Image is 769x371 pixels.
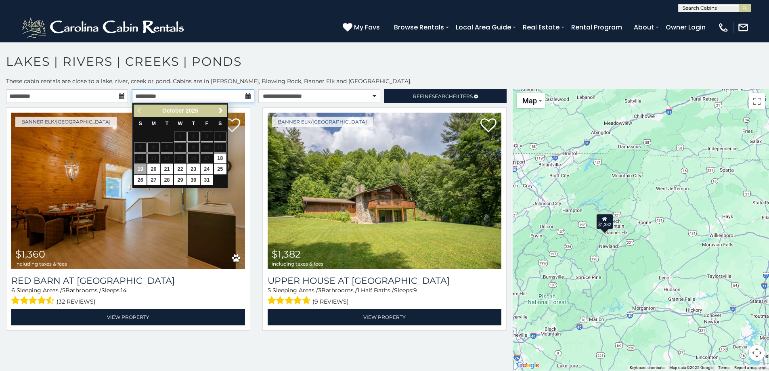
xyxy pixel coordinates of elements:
img: Upper House at Tiffanys Estate [268,113,501,269]
a: View Property [268,309,501,325]
img: Google [515,360,541,371]
img: mail-regular-white.png [738,22,749,33]
span: 3 [318,287,321,294]
a: About [630,20,658,34]
a: Banner Elk/[GEOGRAPHIC_DATA] [272,117,373,127]
span: 6 [11,287,15,294]
img: White-1-2.png [20,15,188,40]
a: Browse Rentals [390,20,448,34]
span: Map [522,96,537,105]
a: Real Estate [519,20,564,34]
span: Thursday [192,121,195,126]
span: 5 [268,287,271,294]
span: including taxes & fees [15,261,67,266]
span: Sunday [139,121,142,126]
a: Add to favorites [224,117,240,134]
a: Open this area in Google Maps (opens a new window) [515,360,541,371]
a: 27 [147,175,160,185]
a: 23 [187,164,200,174]
a: Local Area Guide [452,20,515,34]
span: 2025 [186,107,198,114]
span: Friday [205,121,208,126]
span: My Favs [354,22,380,32]
a: 19 [134,164,147,174]
a: 25 [214,164,226,174]
a: 26 [134,175,147,185]
h3: Red Barn at Tiffanys Estate [11,275,245,286]
a: Report a map error [734,365,767,370]
button: Keyboard shortcuts [630,365,664,371]
span: 1 Half Baths / [357,287,394,294]
h3: Upper House at Tiffanys Estate [268,275,501,286]
a: RefineSearchFilters [384,89,506,103]
a: Add to favorites [480,117,497,134]
span: Tuesday [166,121,169,126]
img: phone-regular-white.png [718,22,729,33]
span: (32 reviews) [57,296,96,307]
button: Map camera controls [749,345,765,361]
a: Upper House at Tiffanys Estate $1,382 including taxes & fees [268,113,501,269]
button: Toggle fullscreen view [749,93,765,109]
span: Map data ©2025 Google [669,365,713,370]
div: Sleeping Areas / Bathrooms / Sleeps: [11,286,245,307]
a: Owner Login [662,20,710,34]
a: 21 [161,164,173,174]
a: Next [216,106,226,116]
span: October [162,107,184,114]
a: Upper House at [GEOGRAPHIC_DATA] [268,275,501,286]
a: My Favs [343,22,382,33]
span: Next [218,107,224,114]
span: (9 reviews) [312,296,349,307]
a: 31 [201,175,213,185]
div: $1,382 [596,214,613,229]
a: 22 [174,164,186,174]
img: Red Barn at Tiffanys Estate [11,113,245,269]
span: Search [432,93,453,99]
span: 5 [62,287,65,294]
span: including taxes & fees [272,261,323,266]
a: 18 [214,153,226,163]
a: Rental Program [567,20,626,34]
div: Sleeping Areas / Bathrooms / Sleeps: [268,286,501,307]
a: Red Barn at [GEOGRAPHIC_DATA] [11,275,245,286]
span: 9 [413,287,417,294]
a: 28 [161,175,173,185]
span: Wednesday [178,121,182,126]
a: Red Barn at Tiffanys Estate $1,360 including taxes & fees [11,113,245,269]
button: Change map style [517,93,545,108]
span: 14 [121,287,126,294]
span: Refine Filters [413,93,473,99]
a: Terms (opens in new tab) [718,365,729,370]
a: 29 [174,175,186,185]
span: $1,382 [272,248,301,260]
span: Monday [151,121,156,126]
a: 20 [147,164,160,174]
span: Saturday [218,121,222,126]
a: 30 [187,175,200,185]
a: 24 [201,164,213,174]
a: Banner Elk/[GEOGRAPHIC_DATA] [15,117,117,127]
a: View Property [11,309,245,325]
span: $1,360 [15,248,45,260]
